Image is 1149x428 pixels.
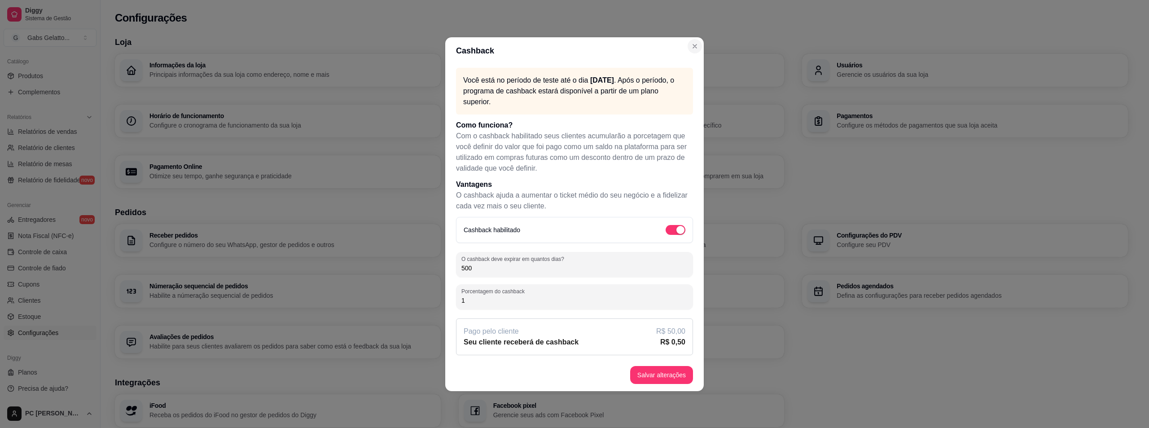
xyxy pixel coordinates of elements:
label: Cashback habilitado [464,226,520,234]
button: Salvar alterações [630,366,693,384]
span: [DATE] [590,76,614,84]
article: Seu cliente receberá de cashback [464,337,579,348]
p: O cashback ajuda a aumentar o ticket médio do seu negócio e a fidelizar cada vez mais o seu cliente. [456,190,693,212]
article: R$ 50,00 [656,326,685,337]
input: Porcentagem do cashback [461,296,688,305]
input: O cashback deve expirar em quantos dias? [461,264,688,273]
h1: Como funciona? [456,120,693,131]
label: Porcentagem do cashback [461,287,528,295]
h1: Vantagens [456,179,693,190]
article: R$ 0,50 [660,337,685,348]
label: O cashback deve expirar em quantos dias? [461,255,567,263]
header: Cashback [445,37,704,64]
button: Close [688,39,702,53]
p: Com o cashback habilitado seus clientes acumularão a porcetagem que você definir do valor que foi... [456,131,693,174]
p: Você está no período de teste até o dia . Após o período, o programa de cashback estará disponíve... [463,75,686,107]
article: Pago pelo cliente [464,326,519,337]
